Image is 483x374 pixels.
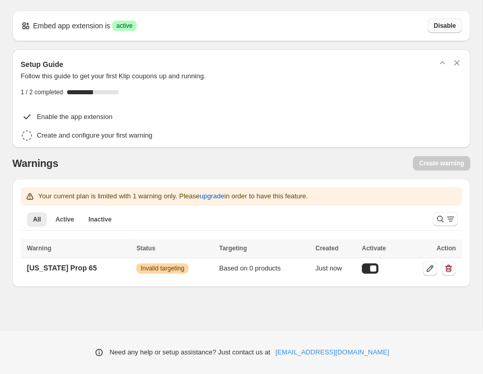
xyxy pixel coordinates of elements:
[315,245,339,252] span: Created
[37,130,152,141] h4: Create and configure your first warning
[437,245,456,252] span: Action
[21,71,462,81] p: Follow this guide to get your first Klip coupons up and running.
[200,191,224,201] span: upgrade
[27,263,97,273] p: [US_STATE] Prop 65
[21,260,103,276] a: [US_STATE] Prop 65
[27,245,52,252] span: Warning
[116,22,132,30] span: active
[427,19,462,33] button: Disable
[12,157,58,169] h2: Warnings
[433,22,456,30] span: Disable
[362,245,386,252] span: Activate
[140,264,184,273] span: Invalid targeting
[21,88,63,96] span: 1 / 2 completed
[194,188,231,205] button: upgrade
[315,263,356,274] div: Just now
[38,191,308,201] p: Your current plan is limited with 1 warning only. Please in order to have this feature.
[33,215,41,224] span: All
[219,245,247,252] span: Targeting
[136,245,155,252] span: Status
[433,212,458,226] button: Search and filter results
[55,215,74,224] span: Active
[88,215,111,224] span: Inactive
[33,21,110,31] p: Embed app extension is
[37,112,112,122] h4: Enable the app extension
[21,59,63,70] h3: Setup Guide
[276,347,389,358] a: [EMAIL_ADDRESS][DOMAIN_NAME]
[219,263,310,274] div: Based on 0 products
